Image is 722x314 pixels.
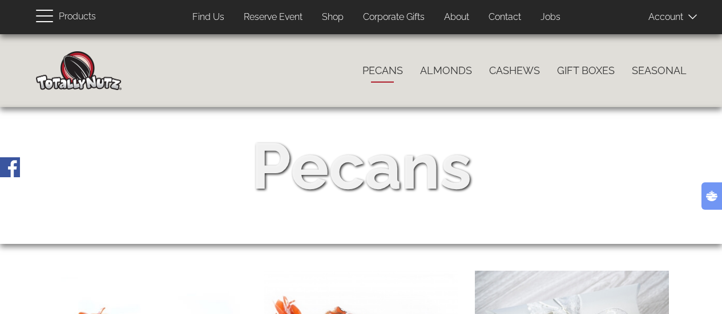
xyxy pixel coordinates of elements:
[412,59,481,83] a: Almonds
[354,59,412,83] a: Pecans
[59,9,96,25] span: Products
[36,51,122,90] img: Home
[235,6,311,28] a: Reserve Event
[354,6,433,28] a: Corporate Gifts
[184,6,233,28] a: Find Us
[251,121,471,212] div: Pecans
[313,6,352,28] a: Shop
[435,6,478,28] a: About
[623,59,695,83] a: Seasonal
[532,6,569,28] a: Jobs
[480,6,530,28] a: Contact
[481,59,548,83] a: Cashews
[548,59,623,83] a: Gift Boxes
